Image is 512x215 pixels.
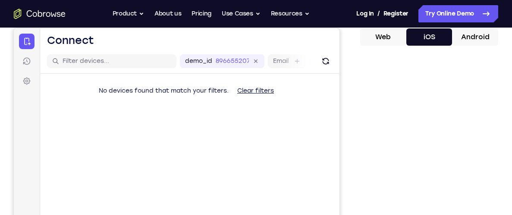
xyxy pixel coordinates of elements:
[171,28,198,37] label: demo_id
[14,9,66,19] a: Go to the home page
[383,5,408,22] a: Register
[192,5,211,22] a: Pricing
[222,5,261,22] button: Use Cases
[217,54,267,71] button: Clear filters
[85,59,215,66] span: No devices found that match your filters.
[271,5,310,22] button: Resources
[418,5,498,22] a: Try Online Demo
[377,9,380,19] span: /
[356,5,374,22] a: Log In
[259,28,275,37] label: Email
[49,28,157,37] input: Filter devices...
[113,5,144,22] button: Product
[154,5,181,22] a: About us
[305,26,319,40] button: Refresh
[452,28,498,46] button: Android
[406,28,452,46] button: iOS
[360,28,406,46] button: Web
